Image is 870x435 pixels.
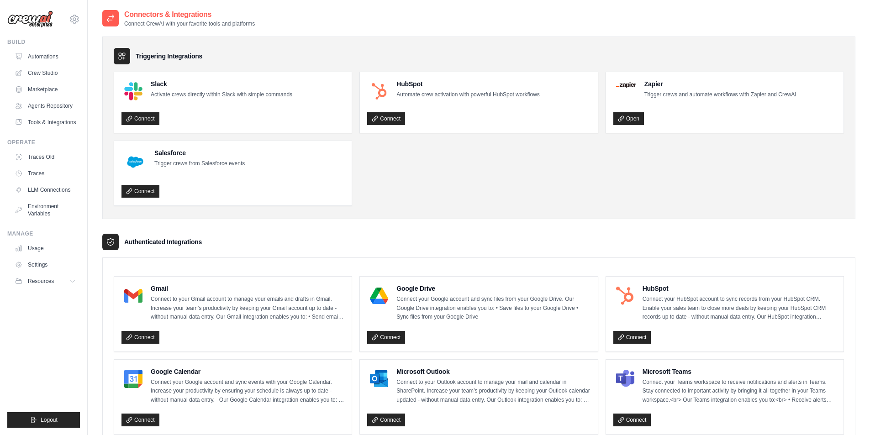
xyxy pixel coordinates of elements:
[11,274,80,288] button: Resources
[121,414,159,426] a: Connect
[41,416,58,424] span: Logout
[151,284,344,293] h4: Gmail
[370,82,388,100] img: HubSpot Logo
[616,287,634,305] img: HubSpot Logo
[136,52,202,61] h3: Triggering Integrations
[7,412,80,428] button: Logout
[396,90,539,100] p: Automate crew activation with powerful HubSpot workflows
[124,370,142,388] img: Google Calendar Logo
[7,230,80,237] div: Manage
[151,79,292,89] h4: Slack
[151,378,344,405] p: Connect your Google account and sync events with your Google Calendar. Increase your productivity...
[644,79,796,89] h4: Zapier
[11,99,80,113] a: Agents Repository
[124,20,255,27] p: Connect CrewAI with your favorite tools and platforms
[151,295,344,322] p: Connect to your Gmail account to manage your emails and drafts in Gmail. Increase your team’s pro...
[154,148,245,157] h4: Salesforce
[11,166,80,181] a: Traces
[643,295,836,322] p: Connect your HubSpot account to sync records from your HubSpot CRM. Enable your sales team to clo...
[11,115,80,130] a: Tools & Integrations
[616,82,636,88] img: Zapier Logo
[396,378,590,405] p: Connect to your Outlook account to manage your mail and calendar in SharePoint. Increase your tea...
[11,257,80,272] a: Settings
[396,367,590,376] h4: Microsoft Outlook
[396,284,590,293] h4: Google Drive
[11,183,80,197] a: LLM Connections
[121,185,159,198] a: Connect
[28,278,54,285] span: Resources
[124,237,202,246] h3: Authenticated Integrations
[396,79,539,89] h4: HubSpot
[11,241,80,256] a: Usage
[121,112,159,125] a: Connect
[644,90,796,100] p: Trigger crews and automate workflows with Zapier and CrewAI
[124,9,255,20] h2: Connectors & Integrations
[151,90,292,100] p: Activate crews directly within Slack with simple commands
[613,112,644,125] a: Open
[7,10,53,28] img: Logo
[370,370,388,388] img: Microsoft Outlook Logo
[121,331,159,344] a: Connect
[11,82,80,97] a: Marketplace
[367,414,405,426] a: Connect
[7,139,80,146] div: Operate
[367,112,405,125] a: Connect
[124,151,146,173] img: Salesforce Logo
[151,367,344,376] h4: Google Calendar
[7,38,80,46] div: Build
[613,414,651,426] a: Connect
[11,66,80,80] a: Crew Studio
[643,284,836,293] h4: HubSpot
[643,378,836,405] p: Connect your Teams workspace to receive notifications and alerts in Teams. Stay connected to impo...
[11,199,80,221] a: Environment Variables
[616,370,634,388] img: Microsoft Teams Logo
[396,295,590,322] p: Connect your Google account and sync files from your Google Drive. Our Google Drive integration e...
[11,150,80,164] a: Traces Old
[124,287,142,305] img: Gmail Logo
[367,331,405,344] a: Connect
[154,159,245,168] p: Trigger crews from Salesforce events
[643,367,836,376] h4: Microsoft Teams
[370,287,388,305] img: Google Drive Logo
[124,82,142,100] img: Slack Logo
[613,331,651,344] a: Connect
[11,49,80,64] a: Automations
